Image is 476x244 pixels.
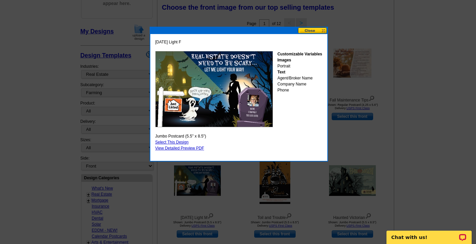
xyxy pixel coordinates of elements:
[277,52,322,56] strong: Customizable Variables
[155,133,206,139] span: Jumbo Postcard (5.5" x 8.5")
[277,70,285,74] strong: Text
[155,146,204,151] a: View Detailed Preview PDF
[155,51,273,127] img: GENPJF_Halloween_Light_Female_ALL.jpg
[277,51,322,93] div: Portrait Agent/Broker Name Company Name Phone
[155,39,181,45] span: [DATE] Light F
[155,140,189,145] a: Select This Design
[382,223,476,244] iframe: LiveChat chat widget
[277,58,291,62] strong: Images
